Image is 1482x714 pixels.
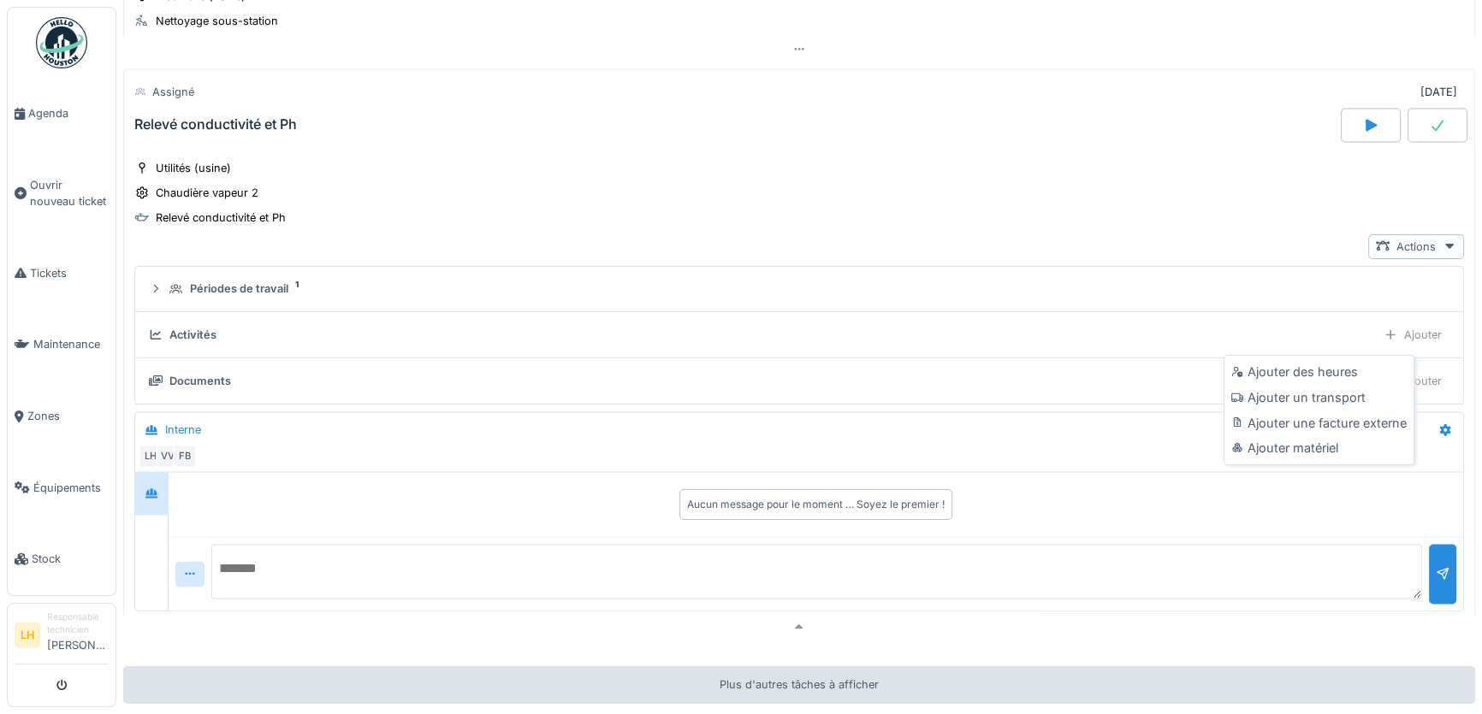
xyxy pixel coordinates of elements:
div: Ajouter une facture externe [1228,410,1410,436]
div: Relevé conductivité et Ph [134,116,297,133]
span: Ouvrir nouveau ticket [30,177,109,209]
div: LH [139,444,163,468]
div: Nettoyage sous-station [156,13,278,29]
div: Ajouter matériel [1228,435,1410,461]
div: [DATE] [1420,84,1457,100]
div: Aucun message pour le moment … Soyez le premier ! [687,497,945,512]
div: Interne [165,422,201,438]
summary: DocumentsAjouter [142,365,1456,397]
span: Zones [27,408,109,424]
img: Badge_color-CXgf-gQk.svg [36,17,87,68]
span: Stock [32,551,109,567]
div: Ajouter [1376,322,1449,347]
span: Tickets [30,265,109,281]
div: Plus d'autres tâches à afficher [123,666,1475,703]
div: Responsable technicien [47,611,109,637]
div: Activités [169,327,216,343]
li: LH [15,623,40,648]
span: Maintenance [33,336,109,352]
li: [PERSON_NAME] [47,611,109,660]
div: Documents [169,373,231,389]
div: FB [173,444,197,468]
span: Équipements [33,480,109,496]
div: Relevé conductivité et Ph [156,209,286,226]
div: Assigné [152,84,194,100]
div: Actions [1368,234,1464,259]
div: Chaudière vapeur 2 [156,185,258,201]
summary: Périodes de travail1 [142,274,1456,305]
div: Ajouter des heures [1228,359,1410,385]
span: Agenda [28,105,109,121]
div: VV [156,444,180,468]
div: Périodes de travail [190,280,288,297]
summary: ActivitésAjouter [142,319,1456,351]
div: Utilités (usine) [156,160,231,176]
div: Ajouter un transport [1228,385,1410,410]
